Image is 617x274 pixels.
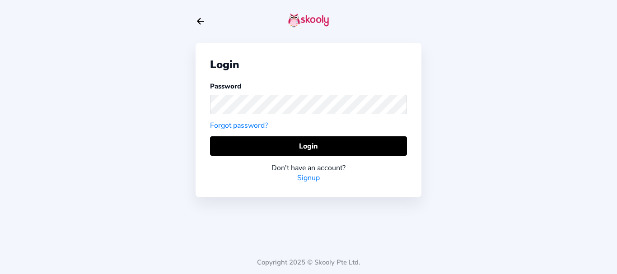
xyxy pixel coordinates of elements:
button: Login [210,136,407,156]
div: Login [210,57,407,72]
button: eye outlineeye off outline [393,100,407,109]
label: Password [210,82,241,91]
a: Forgot password? [210,121,268,130]
a: Signup [297,173,320,183]
ion-icon: eye outline [393,100,403,109]
div: Don't have an account? [210,163,407,173]
img: skooly-logo.png [288,13,329,28]
button: arrow back outline [196,16,206,26]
